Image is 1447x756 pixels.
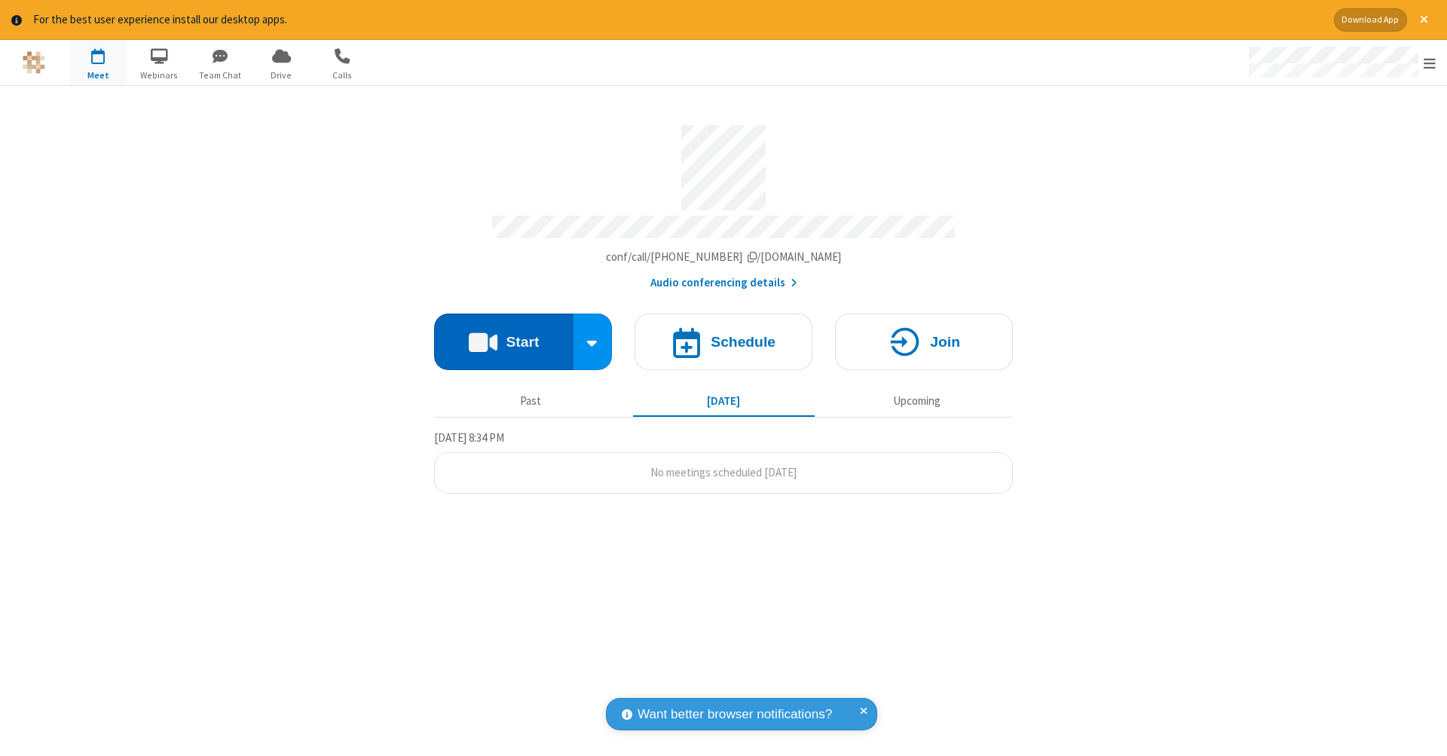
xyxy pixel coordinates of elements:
span: No meetings scheduled [DATE] [650,465,797,479]
button: Join [835,314,1013,370]
button: Upcoming [826,387,1008,416]
button: Start [434,314,574,370]
span: Team Chat [192,69,249,82]
span: Webinars [131,69,188,82]
h4: Join [930,335,960,349]
button: Close alert [1412,8,1436,32]
button: Download App [1334,8,1407,32]
h4: Schedule [711,335,776,349]
span: Drive [253,69,310,82]
h4: Start [506,335,539,349]
span: Meet [70,69,127,82]
section: Account details [434,114,1013,291]
img: QA Selenium DO NOT DELETE OR CHANGE [23,51,45,74]
button: Audio conferencing details [650,274,797,292]
div: For the best user experience install our desktop apps. [33,11,1323,29]
span: Calls [314,69,371,82]
button: Logo [5,40,62,85]
div: Open menu [1234,40,1447,85]
span: Want better browser notifications? [638,705,832,724]
span: [DATE] 8:34 PM [434,430,504,445]
button: Past [440,387,622,416]
span: Copy my meeting room link [606,249,842,264]
section: Today's Meetings [434,429,1013,494]
button: [DATE] [633,387,815,416]
button: Schedule [635,314,812,370]
button: Copy my meeting room linkCopy my meeting room link [606,249,842,266]
div: Start conference options [574,314,613,370]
